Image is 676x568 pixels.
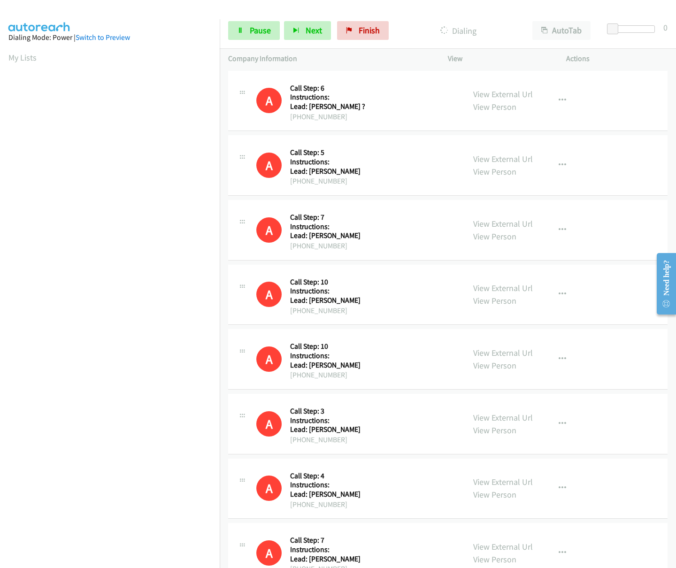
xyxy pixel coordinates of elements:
[290,84,365,93] h5: Call Step: 6
[473,425,516,436] a: View Person
[290,240,365,252] div: [PHONE_NUMBER]
[8,32,211,43] div: Dialing Mode: Power |
[290,231,365,240] h5: Lead: [PERSON_NAME]
[290,277,365,287] h5: Call Step: 10
[76,33,130,42] a: Switch to Preview
[532,21,591,40] button: AutoTab
[290,286,365,296] h5: Instructions:
[256,346,282,372] h1: A
[256,411,282,437] h1: A
[256,476,282,501] h1: A
[473,360,516,371] a: View Person
[290,157,365,167] h5: Instructions:
[256,411,282,437] div: This number is on the do not call list
[8,72,220,518] iframe: Dialpad
[473,283,533,293] a: View External Url
[290,499,365,510] div: [PHONE_NUMBER]
[473,347,533,358] a: View External Url
[566,53,668,64] p: Actions
[290,167,365,176] h5: Lead: [PERSON_NAME]
[473,554,516,565] a: View Person
[290,351,365,361] h5: Instructions:
[290,111,365,123] div: [PHONE_NUMBER]
[290,490,365,499] h5: Lead: [PERSON_NAME]
[337,21,389,40] a: Finish
[256,540,282,566] h1: A
[256,153,282,178] div: This number is on the do not call list
[473,218,533,229] a: View External Url
[256,153,282,178] h1: A
[256,540,282,566] div: This number is on the do not call list
[473,101,516,112] a: View Person
[290,369,365,381] div: [PHONE_NUMBER]
[473,412,533,423] a: View External Url
[228,21,280,40] a: Pause
[290,471,365,481] h5: Call Step: 4
[256,282,282,307] div: This number is on the do not call list
[290,305,365,316] div: [PHONE_NUMBER]
[290,102,365,111] h5: Lead: [PERSON_NAME] ?
[473,489,516,500] a: View Person
[359,25,380,36] span: Finish
[284,21,331,40] button: Next
[290,222,365,231] h5: Instructions:
[473,295,516,306] a: View Person
[612,25,655,33] div: Delay between calls (in seconds)
[8,52,37,63] a: My Lists
[473,89,533,100] a: View External Url
[473,476,533,487] a: View External Url
[256,282,282,307] h1: A
[290,407,365,416] h5: Call Step: 3
[306,25,322,36] span: Next
[663,21,668,34] div: 0
[290,536,365,545] h5: Call Step: 7
[256,346,282,372] div: This number is on the do not call list
[256,88,282,113] h1: A
[256,476,282,501] div: This number is on the do not call list
[290,545,365,554] h5: Instructions:
[649,246,676,321] iframe: Resource Center
[290,425,365,434] h5: Lead: [PERSON_NAME]
[290,554,365,564] h5: Lead: [PERSON_NAME]
[473,166,516,177] a: View Person
[250,25,271,36] span: Pause
[473,231,516,242] a: View Person
[290,361,365,370] h5: Lead: [PERSON_NAME]
[290,342,365,351] h5: Call Step: 10
[473,154,533,164] a: View External Url
[228,53,431,64] p: Company Information
[290,176,365,187] div: [PHONE_NUMBER]
[448,53,549,64] p: View
[290,213,365,222] h5: Call Step: 7
[256,217,282,243] h1: A
[290,434,365,445] div: [PHONE_NUMBER]
[290,296,365,305] h5: Lead: [PERSON_NAME]
[290,92,365,102] h5: Instructions:
[473,541,533,552] a: View External Url
[401,24,515,37] p: Dialing
[290,416,365,425] h5: Instructions:
[290,148,365,157] h5: Call Step: 5
[290,480,365,490] h5: Instructions:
